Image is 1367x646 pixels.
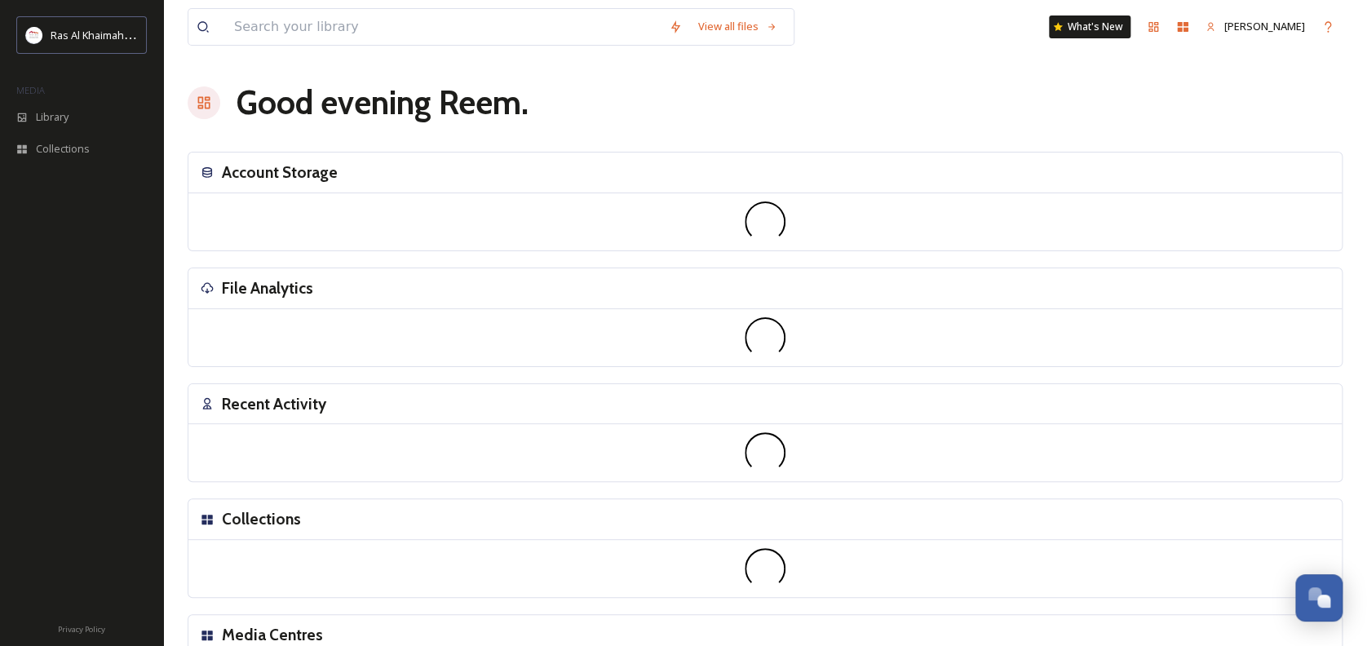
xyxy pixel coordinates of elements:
[1295,574,1343,622] button: Open Chat
[222,161,338,184] h3: Account Storage
[1049,15,1130,38] a: What's New
[36,141,90,157] span: Collections
[26,27,42,43] img: Logo_RAKTDA_RGB-01.png
[222,277,313,300] h3: File Analytics
[36,109,69,125] span: Library
[58,618,105,638] a: Privacy Policy
[237,78,529,127] h1: Good evening Reem .
[222,507,301,531] h3: Collections
[222,392,326,416] h3: Recent Activity
[1224,19,1305,33] span: [PERSON_NAME]
[51,27,281,42] span: Ras Al Khaimah Tourism Development Authority
[16,84,45,96] span: MEDIA
[1197,11,1313,42] a: [PERSON_NAME]
[58,624,105,635] span: Privacy Policy
[226,9,661,45] input: Search your library
[690,11,785,42] a: View all files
